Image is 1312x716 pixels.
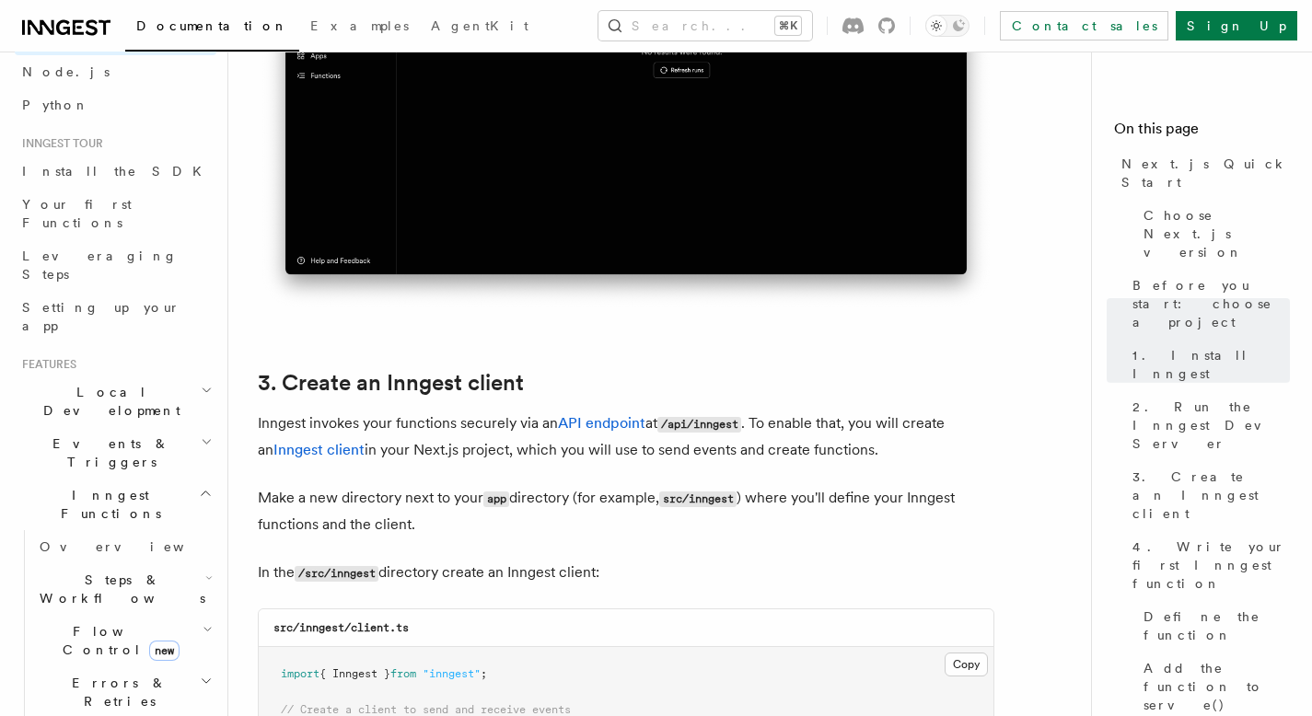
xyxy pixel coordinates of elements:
a: Inngest client [273,441,365,458]
span: Overview [40,539,229,554]
kbd: ⌘K [775,17,801,35]
span: import [281,667,319,680]
a: API endpoint [558,414,645,432]
span: Python [22,98,89,112]
a: Sign Up [1176,11,1297,40]
span: Install the SDK [22,164,213,179]
span: Inngest tour [15,136,103,151]
code: src/inngest/client.ts [273,621,409,634]
button: Inngest Functions [15,479,216,530]
span: 2. Run the Inngest Dev Server [1132,398,1290,453]
a: 3. Create an Inngest client [258,370,524,396]
span: Steps & Workflows [32,571,205,607]
span: Add the function to serve() [1144,659,1290,714]
a: 1. Install Inngest [1125,339,1290,390]
span: Events & Triggers [15,434,201,471]
a: Node.js [15,55,216,88]
a: AgentKit [420,6,540,50]
a: Next.js Quick Start [1114,147,1290,199]
span: Your first Functions [22,197,132,230]
code: /api/inngest [657,417,741,433]
span: ; [481,667,487,680]
a: 3. Create an Inngest client [1125,460,1290,530]
a: 2. Run the Inngest Dev Server [1125,390,1290,460]
a: Your first Functions [15,188,216,239]
span: Before you start: choose a project [1132,276,1290,331]
a: 4. Write your first Inngest function [1125,530,1290,600]
span: Next.js Quick Start [1121,155,1290,191]
a: Define the function [1136,600,1290,652]
a: Overview [32,530,216,563]
a: Leveraging Steps [15,239,216,291]
a: Setting up your app [15,291,216,342]
p: Inngest invokes your functions securely via an at . To enable that, you will create an in your Ne... [258,410,994,463]
span: Errors & Retries [32,674,200,710]
button: Local Development [15,375,216,427]
span: Setting up your app [22,300,180,333]
h4: On this page [1114,118,1290,147]
p: In the directory create an Inngest client: [258,560,994,586]
span: 3. Create an Inngest client [1132,468,1290,523]
a: Install the SDK [15,155,216,188]
span: Flow Control [32,622,203,659]
a: Before you start: choose a project [1125,269,1290,339]
button: Steps & Workflows [32,563,216,615]
code: src/inngest [659,491,737,507]
span: Leveraging Steps [22,248,178,282]
span: Define the function [1144,607,1290,644]
span: "inngest" [423,667,481,680]
code: app [483,491,509,507]
span: { Inngest } [319,667,390,680]
span: Local Development [15,383,201,420]
span: new [149,641,180,661]
code: /src/inngest [295,566,378,582]
a: Examples [299,6,420,50]
span: 4. Write your first Inngest function [1132,537,1290,593]
span: Features [15,357,76,372]
span: Node.js [22,64,110,79]
span: Inngest Functions [15,486,199,523]
span: AgentKit [431,18,528,33]
span: Choose Next.js version [1144,206,1290,261]
span: 1. Install Inngest [1132,346,1290,383]
button: Flow Controlnew [32,615,216,666]
span: // Create a client to send and receive events [281,703,571,716]
a: Python [15,88,216,121]
a: Contact sales [1000,11,1168,40]
button: Search...⌘K [598,11,812,40]
button: Copy [945,652,988,676]
a: Documentation [125,6,299,52]
span: Examples [310,18,409,33]
span: Documentation [136,18,288,33]
span: from [390,667,416,680]
p: Make a new directory next to your directory (for example, ) where you'll define your Inngest func... [258,485,994,537]
a: Choose Next.js version [1136,199,1290,269]
button: Events & Triggers [15,427,216,479]
button: Toggle dark mode [925,15,969,37]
